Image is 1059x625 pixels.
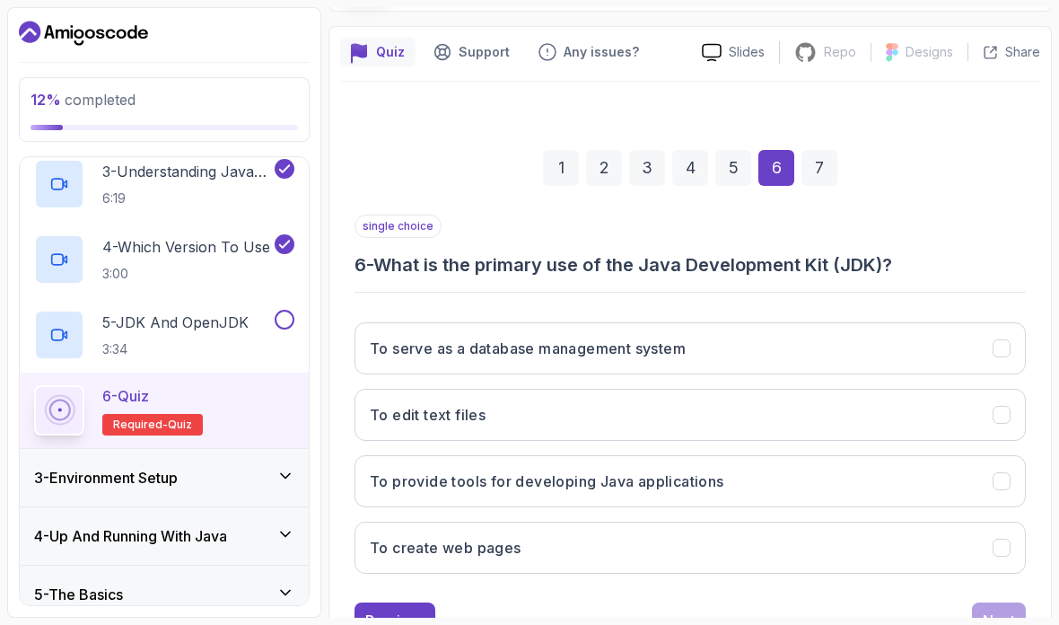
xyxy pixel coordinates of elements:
[715,150,751,186] div: 5
[102,385,149,407] p: 6 - Quiz
[370,471,724,492] h3: To provide tools for developing Java applications
[102,236,270,258] p: 4 - Which Version To Use
[34,467,178,489] h3: 3 - Environment Setup
[824,43,856,61] p: Repo
[31,91,136,109] span: completed
[34,159,294,209] button: 3-Understanding Java Versions6:19
[20,566,309,623] button: 5-The Basics
[354,522,1026,574] button: To create web pages
[19,19,148,48] a: Dashboard
[729,43,765,61] p: Slides
[672,150,708,186] div: 4
[102,312,249,333] p: 5 - JDK And OpenJDK
[564,43,639,61] p: Any issues?
[459,43,510,61] p: Support
[354,322,1026,374] button: To serve as a database management system
[528,38,650,66] button: Feedback button
[586,150,622,186] div: 2
[113,418,168,432] span: Required-
[102,189,271,207] p: 6:19
[102,340,249,358] p: 3:34
[967,43,1040,61] button: Share
[354,215,442,238] p: single choice
[370,404,486,426] h3: To edit text files
[687,43,779,62] a: Slides
[801,150,837,186] div: 7
[376,43,405,61] p: Quiz
[34,385,294,436] button: 6-QuizRequired-quiz
[34,234,294,285] button: 4-Which Version To Use3:00
[629,150,665,186] div: 3
[354,455,1026,507] button: To provide tools for developing Java applications
[354,389,1026,441] button: To edit text files
[34,525,227,547] h3: 4 - Up And Running With Java
[758,150,794,186] div: 6
[423,38,521,66] button: Support button
[31,91,61,109] span: 12 %
[1005,43,1040,61] p: Share
[168,418,192,432] span: quiz
[340,38,416,66] button: quiz button
[354,252,1026,277] h3: 6 - What is the primary use of the Java Development Kit (JDK)?
[370,537,521,559] h3: To create web pages
[102,161,271,182] p: 3 - Understanding Java Versions
[906,43,953,61] p: Designs
[34,584,123,605] h3: 5 - The Basics
[370,338,686,359] h3: To serve as a database management system
[102,265,270,283] p: 3:00
[20,507,309,565] button: 4-Up And Running With Java
[20,449,309,506] button: 3-Environment Setup
[34,310,294,360] button: 5-JDK And OpenJDK3:34
[543,150,579,186] div: 1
